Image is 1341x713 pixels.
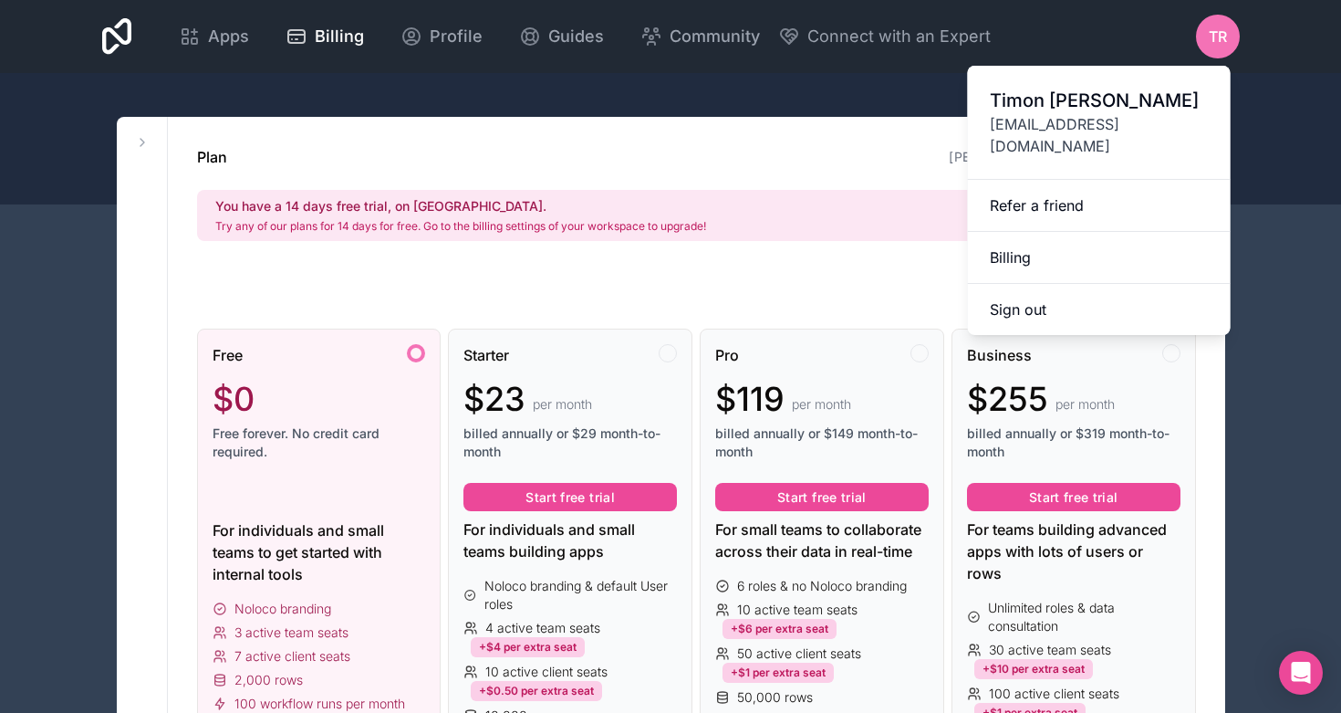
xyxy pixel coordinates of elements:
a: Refer a friend [968,180,1231,232]
h2: You have a 14 days free trial, on [GEOGRAPHIC_DATA]. [215,197,706,215]
span: Billing [315,24,364,49]
div: +$10 per extra seat [974,659,1093,679]
span: 2,000 rows [234,671,303,689]
button: Start free trial [463,483,677,512]
a: Billing [968,232,1231,284]
span: Noloco branding [234,600,331,618]
span: 10 active client seats [485,663,608,681]
span: Apps [208,24,249,49]
span: per month [792,395,851,414]
span: Unlimited roles & data consultation [988,599,1180,635]
span: $0 [213,381,255,417]
span: $119 [715,381,785,417]
button: Start free trial [715,483,929,512]
a: Billing [271,16,379,57]
span: Starter [463,344,509,366]
span: Noloco branding & default User roles [484,577,677,613]
span: Timon [PERSON_NAME] [990,88,1209,113]
button: Connect with an Expert [778,24,991,49]
p: Try any of our plans for 14 days for free. Go to the billing settings of your workspace to upgrade! [215,219,706,234]
span: Free [213,344,243,366]
span: 10 active team seats [737,601,858,619]
span: 6 roles & no Noloco branding [737,577,907,595]
a: Apps [164,16,264,57]
span: 100 workflow runs per month [234,695,405,713]
div: For individuals and small teams building apps [463,519,677,562]
a: [PERSON_NAME]-workspace [949,149,1132,164]
span: 50 active client seats [737,645,861,663]
span: $23 [463,381,525,417]
span: Community [670,24,760,49]
div: +$4 per extra seat [471,637,585,657]
div: For small teams to collaborate across their data in real-time [715,519,929,562]
div: +$6 per extra seat [722,619,837,639]
span: per month [533,395,592,414]
span: Business [967,344,1032,366]
span: $255 [967,381,1048,417]
span: Pro [715,344,739,366]
span: Guides [548,24,604,49]
div: Open Intercom Messenger [1279,651,1323,695]
span: 3 active team seats [234,624,348,642]
span: [EMAIL_ADDRESS][DOMAIN_NAME] [990,113,1209,157]
span: per month [1055,395,1115,414]
button: Sign out [968,284,1231,335]
div: +$1 per extra seat [722,663,834,683]
span: Profile [430,24,483,49]
div: For teams building advanced apps with lots of users or rows [967,519,1180,584]
span: TR [1209,26,1227,47]
span: billed annually or $319 month-to-month [967,425,1180,461]
span: Free forever. No credit card required. [213,425,426,461]
span: 100 active client seats [989,685,1119,703]
a: Guides [504,16,619,57]
span: billed annually or $29 month-to-month [463,425,677,461]
span: 50,000 rows [737,688,813,707]
span: Connect with an Expert [807,24,991,49]
span: billed annually or $149 month-to-month [715,425,929,461]
div: +$0.50 per extra seat [471,681,602,701]
div: For individuals and small teams to get started with internal tools [213,519,426,585]
button: Start free trial [967,483,1180,512]
span: 7 active client seats [234,647,350,666]
a: Profile [386,16,497,57]
span: 30 active team seats [989,641,1111,659]
span: 4 active team seats [485,619,600,637]
h1: Plan [197,146,227,168]
a: Community [626,16,774,57]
